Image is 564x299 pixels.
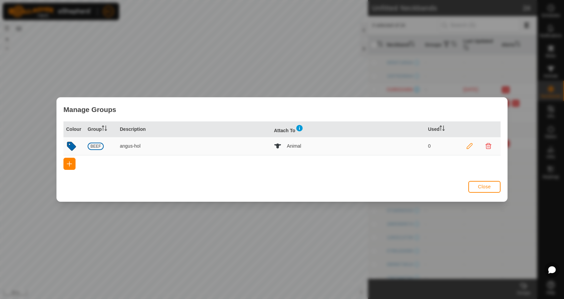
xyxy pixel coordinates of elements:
[271,121,425,137] th: Attach To
[295,124,303,132] img: information
[287,143,301,150] span: Animal
[88,143,104,150] span: BEEF
[428,143,431,149] p-celleditor: 0
[57,98,507,121] div: Manage Groups
[478,184,491,189] span: Close
[425,121,458,137] th: Used
[120,143,141,149] p-celleditor: angus-hol
[468,181,501,193] button: Close
[63,121,85,137] th: Colour
[117,121,271,137] th: Description
[85,121,117,137] th: Group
